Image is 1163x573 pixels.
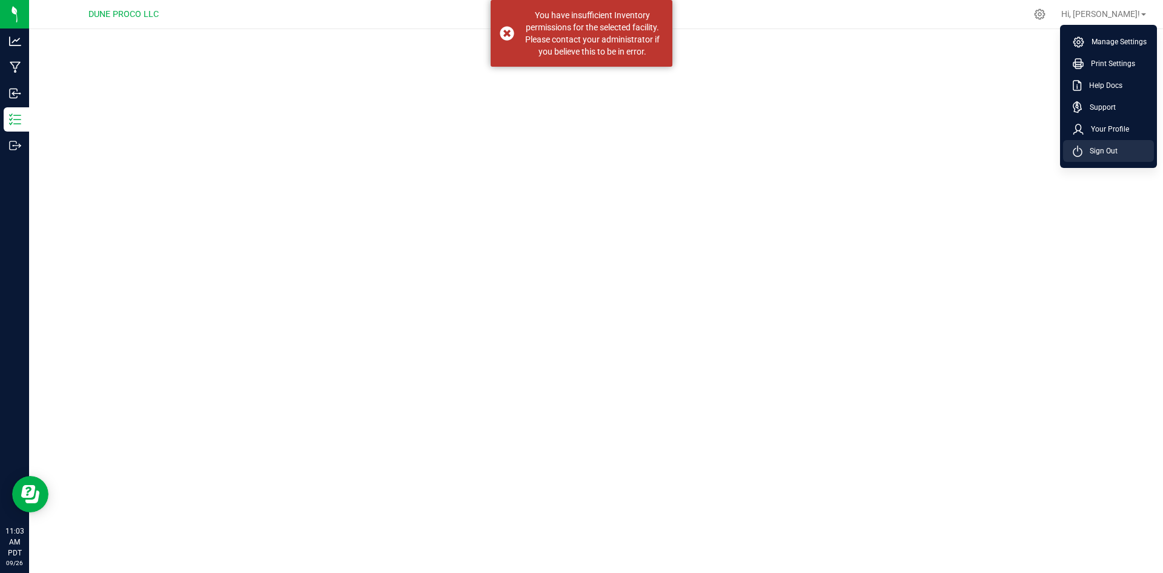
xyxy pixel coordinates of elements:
span: Your Profile [1084,123,1129,135]
inline-svg: Inventory [9,113,21,126]
li: Sign Out [1063,140,1154,162]
p: 11:03 AM PDT [5,526,24,558]
div: You have insufficient Inventory permissions for the selected facility. Please contact your admini... [521,9,663,58]
inline-svg: Analytics [9,35,21,47]
p: 09/26 [5,558,24,568]
inline-svg: Outbound [9,139,21,152]
span: Print Settings [1084,58,1135,70]
a: Support [1073,101,1149,113]
iframe: Resource center [12,476,48,512]
span: Support [1082,101,1116,113]
span: Hi, [PERSON_NAME]! [1061,9,1140,19]
inline-svg: Inbound [9,87,21,99]
inline-svg: Manufacturing [9,61,21,73]
span: Help Docs [1082,79,1122,92]
a: Help Docs [1073,79,1149,92]
span: Manage Settings [1084,36,1147,48]
span: Sign Out [1082,145,1118,157]
div: Manage settings [1032,8,1047,20]
span: DUNE PROCO LLC [88,9,159,19]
